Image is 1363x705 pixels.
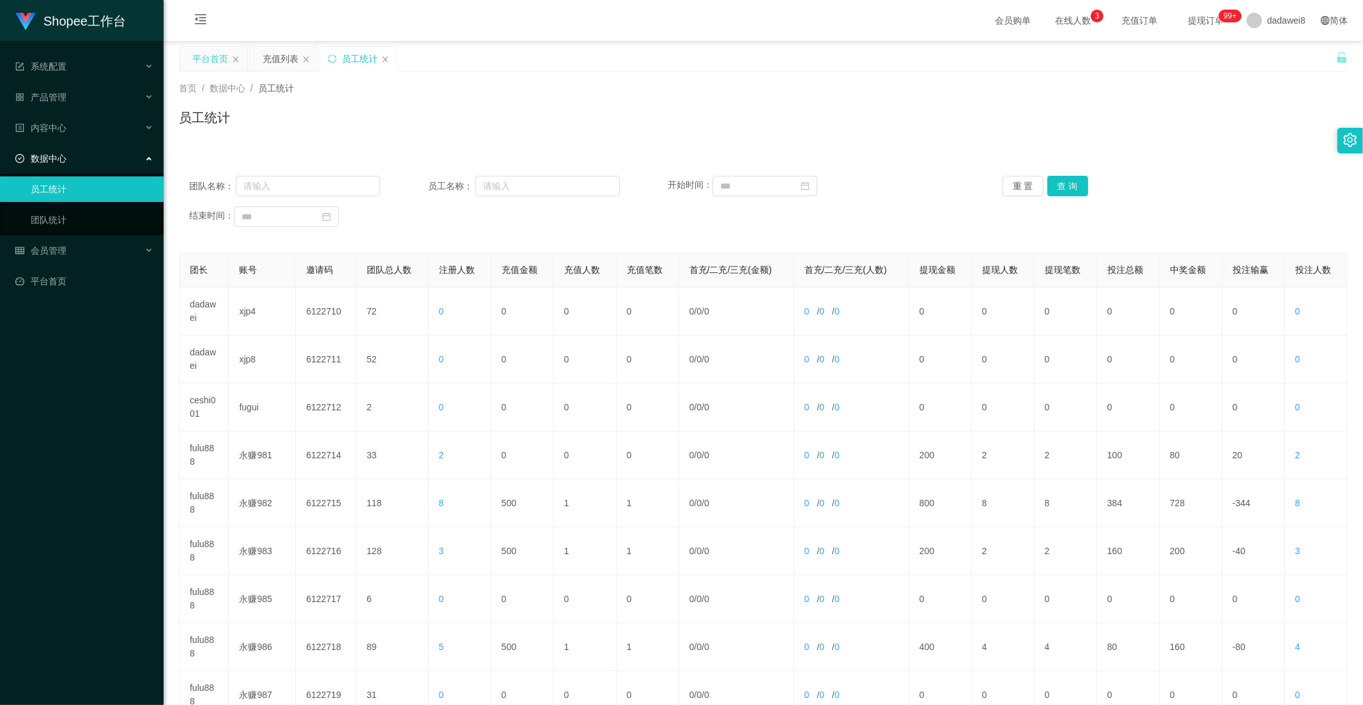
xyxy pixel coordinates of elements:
[697,546,702,556] span: 0
[189,211,234,221] span: 结束时间：
[617,479,679,527] td: 1
[679,383,794,431] td: / /
[296,383,357,431] td: 6122712
[805,690,810,700] span: 0
[491,527,554,575] td: 500
[909,383,972,431] td: 0
[229,623,296,671] td: 永赚986
[180,288,229,336] td: dadawei
[357,383,429,431] td: 2
[689,642,695,652] span: 0
[805,354,810,364] span: 0
[805,546,810,556] span: 0
[357,575,429,623] td: 6
[805,402,810,412] span: 0
[704,402,709,412] span: 0
[1321,16,1330,25] i: 图标: global
[1035,383,1097,431] td: 0
[697,306,702,316] span: 0
[15,15,126,26] a: Shopee工作台
[704,306,709,316] span: 0
[697,402,702,412] span: 0
[1097,479,1160,527] td: 384
[909,575,972,623] td: 0
[1219,10,1242,22] sup: 279
[15,123,24,132] i: 图标: profile
[697,690,702,700] span: 0
[179,1,222,42] i: 图标: menu-fold
[704,690,709,700] span: 0
[239,265,257,275] span: 账号
[180,336,229,383] td: dadawei
[819,450,824,460] span: 0
[794,288,909,336] td: / /
[15,61,66,72] span: 系统配置
[972,479,1035,527] td: 8
[1095,10,1100,22] p: 3
[258,83,294,93] span: 员工统计
[1222,336,1285,383] td: 0
[819,546,824,556] span: 0
[679,336,794,383] td: / /
[1160,479,1222,527] td: 728
[679,431,794,479] td: / /
[554,336,617,383] td: 0
[428,180,475,193] span: 员工名称：
[1035,527,1097,575] td: 2
[794,527,909,575] td: / /
[357,623,429,671] td: 89
[1170,265,1206,275] span: 中奖金额
[909,336,972,383] td: 0
[679,575,794,623] td: / /
[491,336,554,383] td: 0
[679,527,794,575] td: / /
[439,690,444,700] span: 0
[296,288,357,336] td: 6122710
[689,354,695,364] span: 0
[189,180,236,193] span: 团队名称：
[302,56,310,63] i: 图标: close
[296,575,357,623] td: 6122717
[296,527,357,575] td: 6122716
[1160,383,1222,431] td: 0
[972,527,1035,575] td: 2
[805,642,810,652] span: 0
[296,336,357,383] td: 6122711
[794,623,909,671] td: / /
[180,527,229,575] td: fulu888
[794,336,909,383] td: / /
[679,288,794,336] td: / /
[1222,575,1285,623] td: 0
[835,642,840,652] span: 0
[805,594,810,604] span: 0
[697,498,702,508] span: 0
[805,265,887,275] span: 首充/二充/三充(人数)
[689,402,695,412] span: 0
[1295,642,1300,652] span: 4
[296,623,357,671] td: 6122718
[202,83,204,93] span: /
[1097,527,1160,575] td: 160
[229,383,296,431] td: fugui
[689,498,695,508] span: 0
[229,479,296,527] td: 永赚982
[1115,16,1164,25] span: 充值订单
[328,54,337,63] i: 图标: sync
[15,246,24,255] i: 图标: table
[491,575,554,623] td: 0
[617,527,679,575] td: 1
[1336,52,1348,63] i: 图标: unlock
[819,642,824,652] span: 0
[296,479,357,527] td: 6122715
[229,575,296,623] td: 永赚985
[704,546,709,556] span: 0
[1295,690,1300,700] span: 0
[794,575,909,623] td: / /
[1160,336,1222,383] td: 0
[554,288,617,336] td: 0
[972,575,1035,623] td: 0
[15,92,66,102] span: 产品管理
[439,450,444,460] span: 2
[236,176,380,196] input: 请输入
[801,182,810,190] i: 图标: calendar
